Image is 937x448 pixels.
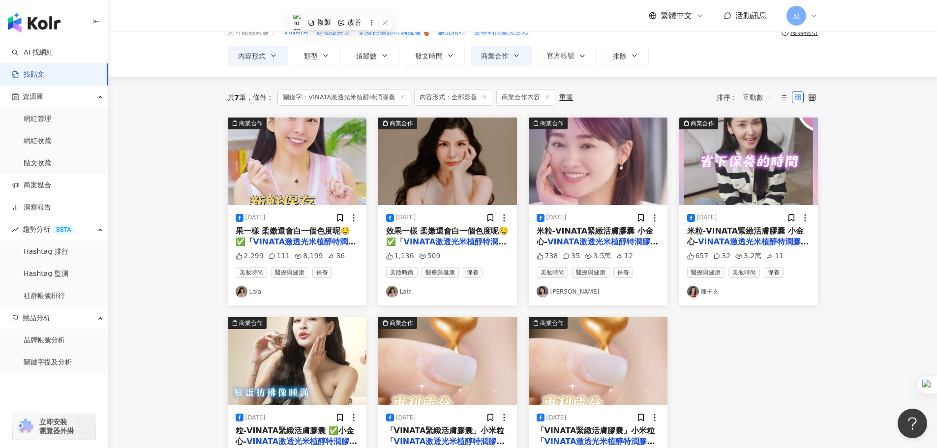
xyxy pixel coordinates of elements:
img: KOL Avatar [386,286,398,298]
div: 商業合作 [540,318,564,328]
div: 搜尋指引 [790,29,818,36]
img: chrome extension [16,418,35,434]
img: post-image [228,118,366,205]
span: 美妝時尚 [236,267,267,278]
span: 美妝時尚 [386,267,418,278]
span: 美妝時尚 [537,267,568,278]
div: 商業合作 [239,318,263,328]
span: 繁體中文 [661,10,692,21]
div: [DATE] [396,414,416,422]
div: [DATE] [245,414,266,422]
span: rise [12,226,19,233]
span: 粒-VINATA緊緻活膚膠囊 ✅小金心- [236,426,354,446]
span: 效果一樣 柔嫩還會白一個色度呢🤤 ✅「 [386,226,509,246]
span: 保養 [463,267,483,278]
div: 11 [766,251,784,261]
button: 排除 [603,46,649,65]
span: 立即安裝 瀏覽器外掛 [39,418,74,435]
mark: VINATA激透光米植醇特潤膠囊 [547,237,658,246]
div: 3.5萬 [585,251,611,261]
span: 商業合作內容 [496,89,555,106]
a: KOL AvatarLala [386,286,509,298]
div: [DATE] [396,213,416,222]
span: 保養 [764,267,784,278]
span: 成 [793,10,800,21]
button: 雙專利頂級黑苦瓜 [473,27,529,38]
img: post-image [378,118,517,205]
mark: VINATA激透光米植醇特潤膠囊 [236,237,356,257]
div: post-image商業合作 [529,317,667,405]
span: 醫療與健康 [572,267,609,278]
a: Hashtag 排行 [24,247,68,257]
span: 內容形式：全部影音 [414,89,492,106]
span: 「VINATA緊緻活膚膠囊」小米粒 「 [537,426,655,446]
button: 官方帳號 [537,46,597,65]
div: 3.2萬 [735,251,761,261]
div: 8,199 [295,251,323,261]
span: 超強瘦身班 [316,28,351,37]
span: 奶香白醬起司焗雞腿🍗 [359,28,429,37]
button: 追蹤數 [346,46,399,65]
span: 排除 [613,52,627,60]
a: KOL AvatarLala [236,286,359,298]
span: 商業合作 [481,52,509,60]
mark: VINATA激透光米植醇特潤膠囊 [386,237,507,257]
span: 競品分析 [23,307,50,329]
img: post-image [378,317,517,405]
div: 商業合作 [390,119,413,128]
img: logo [8,13,60,32]
span: 資源庫 [23,86,43,108]
div: 1,136 [386,251,414,261]
span: 醫療與健康 [271,267,308,278]
a: 洞察報告 [12,203,51,212]
button: 類型 [294,46,340,65]
span: VINATA [284,28,308,37]
img: KOL Avatar [537,286,548,298]
span: 保養 [312,267,332,278]
div: post-image商業合作 [378,317,517,405]
a: 社群帳號排行 [24,291,65,301]
span: 醫療與健康 [422,267,459,278]
div: 商業合作 [239,119,263,128]
button: 內容形式 [228,46,288,65]
mark: VINATA激透光米植醇特潤膠囊 [698,237,809,246]
span: question-circle [782,29,788,36]
span: 互動數 [743,90,772,105]
span: 醫療與健康 [687,267,725,278]
div: 商業合作 [390,318,413,328]
div: post-image商業合作 [228,317,366,405]
div: 111 [269,251,290,261]
span: 追蹤數 [356,52,377,60]
div: [DATE] [546,414,567,422]
div: BETA [52,225,75,235]
a: KOL Avatar陳子玄 [687,286,810,298]
img: post-image [679,118,818,205]
a: KOL Avatar[PERSON_NAME] [537,286,660,298]
button: 龜鹿精粹 [437,27,466,38]
span: 官方帳號 [547,52,574,60]
div: 重置 [559,93,573,101]
span: 趨勢分析 [23,218,75,240]
img: post-image [529,317,667,405]
div: post-image商業合作 [529,118,667,205]
a: 網紅收藏 [24,136,51,146]
span: 雙專利頂級黑苦瓜 [474,28,529,37]
div: 共 筆 [228,93,246,101]
span: 活動訊息 [735,11,767,20]
span: 龜鹿精粹 [438,28,465,37]
span: 「VINATA緊緻活膚膠囊」小米粒 「 [386,426,505,446]
button: 奶香白醬起司焗雞腿🍗 [359,27,430,38]
a: 關鍵字提及分析 [24,358,72,367]
img: KOL Avatar [236,286,247,298]
div: 商業合作 [540,119,564,128]
div: 商業合作 [691,119,714,128]
span: 7 [235,93,240,101]
img: KOL Avatar [687,286,699,298]
button: VINATA [283,27,309,38]
a: 商案媒合 [12,180,51,190]
div: 2,299 [236,251,264,261]
span: 類型 [304,52,318,60]
a: 品牌帳號分析 [24,335,65,345]
div: 35 [563,251,580,261]
span: 關鍵字：VINATA激透光米植醇特潤膠囊 [277,89,410,106]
